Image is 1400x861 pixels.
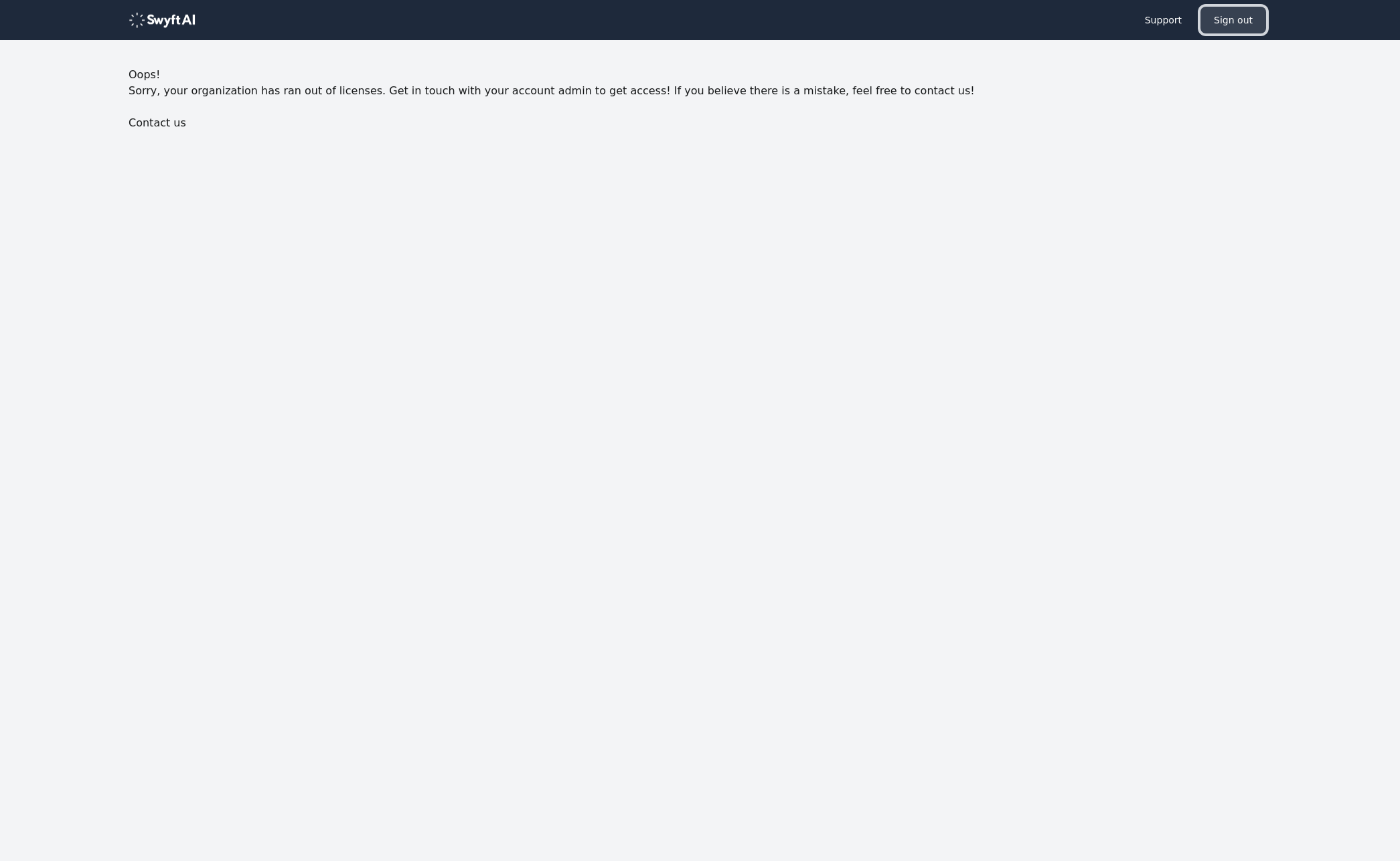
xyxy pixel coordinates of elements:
[129,67,1271,83] h1: Oops!
[129,12,196,28] img: logo-488353a97b7647c9773e25e94dd66c4536ad24f66c59206894594c5eb3334934.png
[1200,7,1266,33] button: Sign out
[129,83,1271,99] p: Sorry, your organization has ran out of licenses. Get in touch with your account admin to get acc...
[129,116,186,129] a: Contact us
[1132,7,1195,33] a: Support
